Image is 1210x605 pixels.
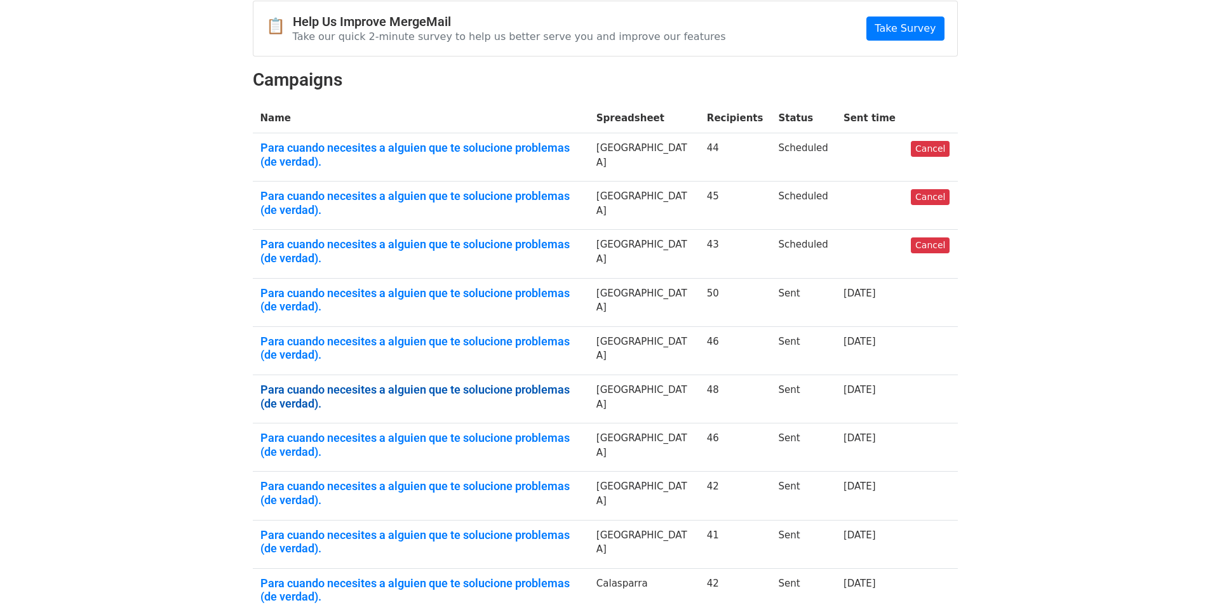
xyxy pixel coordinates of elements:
[699,133,771,182] td: 44
[589,133,699,182] td: [GEOGRAPHIC_DATA]
[589,472,699,520] td: [GEOGRAPHIC_DATA]
[770,133,835,182] td: Scheduled
[1146,544,1210,605] iframe: Chat Widget
[260,479,581,507] a: Para cuando necesites a alguien que te solucione problemas (de verdad).
[844,288,876,299] a: [DATE]
[770,472,835,520] td: Sent
[770,278,835,326] td: Sent
[589,278,699,326] td: [GEOGRAPHIC_DATA]
[770,375,835,423] td: Sent
[293,14,726,29] h4: Help Us Improve MergeMail
[911,141,950,157] a: Cancel
[844,384,876,396] a: [DATE]
[589,423,699,472] td: [GEOGRAPHIC_DATA]
[770,423,835,472] td: Sent
[699,423,771,472] td: 46
[260,528,581,555] a: Para cuando necesites a alguien que te solucione problemas (de verdad).
[911,189,950,205] a: Cancel
[589,375,699,423] td: [GEOGRAPHIC_DATA]
[589,103,699,133] th: Spreadsheet
[844,481,876,492] a: [DATE]
[589,326,699,375] td: [GEOGRAPHIC_DATA]
[699,278,771,326] td: 50
[699,520,771,568] td: 41
[260,237,581,265] a: Para cuando necesites a alguien que te solucione problemas (de verdad).
[260,335,581,362] a: Para cuando necesites a alguien que te solucione problemas (de verdad).
[260,576,581,604] a: Para cuando necesites a alguien que te solucione problemas (de verdad).
[293,30,726,43] p: Take our quick 2-minute survey to help us better serve you and improve our features
[770,182,835,230] td: Scheduled
[770,103,835,133] th: Status
[844,432,876,444] a: [DATE]
[770,230,835,278] td: Scheduled
[699,230,771,278] td: 43
[260,141,581,168] a: Para cuando necesites a alguien que te solucione problemas (de verdad).
[260,286,581,314] a: Para cuando necesites a alguien que te solucione problemas (de verdad).
[836,103,903,133] th: Sent time
[699,182,771,230] td: 45
[699,103,771,133] th: Recipients
[260,431,581,458] a: Para cuando necesites a alguien que te solucione problemas (de verdad).
[253,69,958,91] h2: Campaigns
[1146,544,1210,605] div: Widget de chat
[589,182,699,230] td: [GEOGRAPHIC_DATA]
[699,326,771,375] td: 46
[844,529,876,541] a: [DATE]
[253,103,589,133] th: Name
[911,237,950,253] a: Cancel
[770,520,835,568] td: Sent
[844,578,876,589] a: [DATE]
[844,336,876,347] a: [DATE]
[699,375,771,423] td: 48
[260,383,581,410] a: Para cuando necesites a alguien que te solucione problemas (de verdad).
[266,17,293,36] span: 📋
[699,472,771,520] td: 42
[589,230,699,278] td: [GEOGRAPHIC_DATA]
[260,189,581,216] a: Para cuando necesites a alguien que te solucione problemas (de verdad).
[770,326,835,375] td: Sent
[589,520,699,568] td: [GEOGRAPHIC_DATA]
[866,17,944,41] a: Take Survey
